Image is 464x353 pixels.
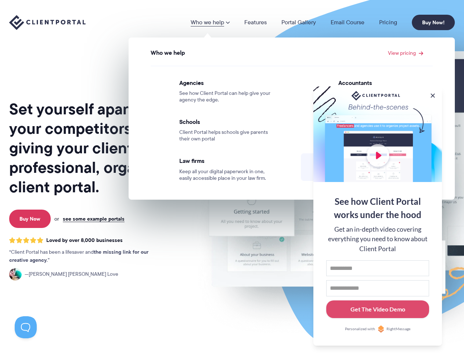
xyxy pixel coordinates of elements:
span: Client Portal helps schools give parents their own portal [179,129,274,142]
a: Features [244,19,267,25]
div: Get The Video Demo [350,305,405,314]
a: Buy Now [9,210,51,228]
a: Buy Now! [412,15,455,30]
span: [PERSON_NAME] [PERSON_NAME] Love [25,270,118,278]
a: Personalized withRightMessage [326,325,429,333]
img: Personalized with RightMessage [377,325,385,333]
span: Keep all your digital paperwork in one, easily accessible place in your law firm. [179,168,274,182]
button: Get The Video Demo [326,300,429,318]
span: See how Client Portal can help give your agency the edge. [179,90,274,103]
a: Pricing [379,19,397,25]
span: RightMessage [386,326,410,332]
span: Who we help [151,50,185,56]
h1: Set yourself apart from your competitors by giving your clients a professional, organized client ... [9,99,187,197]
span: Schools [179,118,274,125]
strong: the missing link for our creative agency [9,248,148,264]
a: see some example portals [63,215,125,222]
span: Personalized with [345,326,375,332]
a: View pricing [388,50,423,56]
span: or [54,215,59,222]
span: Law firms [179,157,274,164]
span: Loved by over 8,000 businesses [46,237,123,243]
div: Get an in-depth video covering everything you need to know about Client Portal [326,225,429,254]
a: Email Course [331,19,364,25]
p: Client Portal has been a lifesaver and . [9,248,163,264]
iframe: Toggle Customer Support [15,316,37,338]
ul: View pricing [133,59,451,189]
div: See how Client Portal works under the hood [326,195,429,221]
ul: Who we help [129,38,455,200]
a: Portal Gallery [281,19,316,25]
span: Accountants [338,79,433,86]
a: Who we help [191,19,230,25]
a: See all our use cases [301,153,442,181]
span: Agencies [179,79,274,86]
